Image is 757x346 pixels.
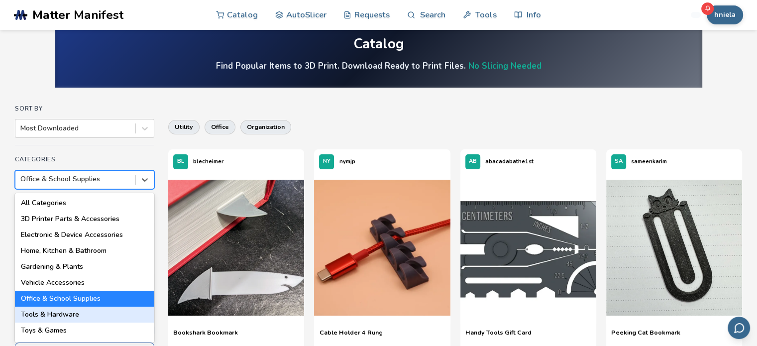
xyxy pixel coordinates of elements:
[15,105,154,112] h4: Sort By
[15,307,154,323] div: Tools & Hardware
[15,211,154,227] div: 3D Printer Parts & Accessories
[465,329,532,344] a: Handy Tools Gift Card
[468,60,541,72] a: No Slicing Needed
[15,156,154,163] h4: Categories
[615,158,623,165] span: SA
[168,120,200,134] button: utility
[485,156,534,167] p: abacadabathe1st
[216,60,541,72] h4: Find Popular Items to 3D Print. Download Ready to Print Files.
[15,195,154,211] div: All Categories
[15,291,154,307] div: Office & School Supplies
[20,175,22,183] input: Office & School SuppliesAll Categories3D Printer Parts & AccessoriesElectronic & Device Accessori...
[339,156,355,167] p: nymjp
[469,158,477,165] span: AB
[177,158,184,165] span: BL
[707,5,743,24] button: hniela
[323,158,330,165] span: NY
[353,36,404,52] div: Catalog
[32,8,123,22] span: Matter Manifest
[240,120,291,134] button: organization
[15,275,154,291] div: Vehicle Accessories
[173,329,238,344] a: Bookshark Bookmark
[611,329,680,344] a: Peeking Cat Bookmark
[15,259,154,275] div: Gardening & Plants
[631,156,667,167] p: sameenkarim
[728,317,750,339] button: Send feedback via email
[205,120,235,134] button: office
[319,329,382,344] a: Cable Holder 4 Rung
[193,156,223,167] p: blecheimer
[15,243,154,259] div: Home, Kitchen & Bathroom
[15,227,154,243] div: Electronic & Device Accessories
[15,323,154,339] div: Toys & Games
